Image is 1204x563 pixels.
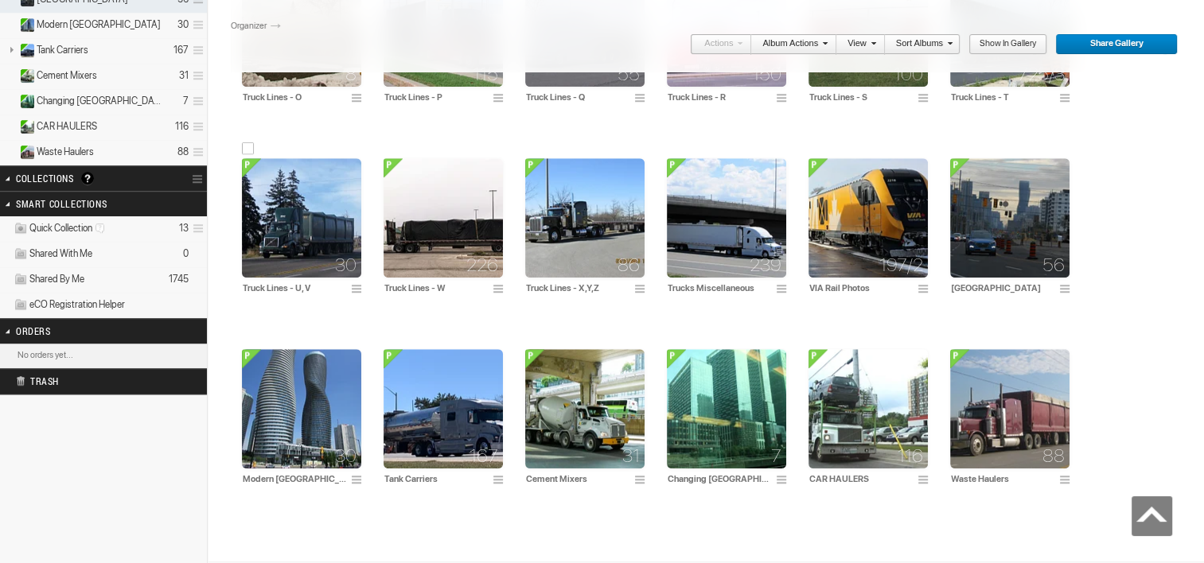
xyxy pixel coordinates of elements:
[37,44,88,56] span: Tank Carriers
[950,90,1055,104] input: Truck Lines - T
[898,449,923,462] span: 116
[242,349,361,468] img: IMG_0284.webp
[14,44,35,57] ins: Public Album
[968,34,1036,55] span: Show in Gallery
[667,349,786,468] img: THE_WELL.webp
[384,158,503,278] img: winnipeg_volvo.webp
[950,281,1055,295] input: Hurontario Street
[809,472,914,486] input: CAR HAULERS
[16,369,164,393] h2: Trash
[667,90,772,104] input: Truck Lines - R
[29,298,125,311] span: eCO Registration Helper
[968,34,1047,55] a: Show in Gallery
[2,120,17,132] a: Expand
[14,69,35,83] ins: Public Album
[335,258,357,271] span: 30
[525,90,630,104] input: Truck Lines - Q
[667,158,786,278] img: IMG_0377_%282%29.webp
[809,281,914,295] input: VIA Rail Photos
[384,472,489,486] input: Tank Carriers
[345,68,357,80] span: 8
[618,68,640,80] span: 55
[16,192,150,215] h2: Smart Collections
[750,258,781,271] span: 239
[29,273,84,285] span: Shared By Me
[16,166,150,190] h2: Collections
[950,349,1070,468] img: pete_379_trash_hauler.webp
[751,34,828,55] a: Album Actions
[14,273,28,286] img: ico_album_coll.png
[37,120,97,133] span: CAR HAULERS
[384,349,503,468] img: F540B63B-0674-42F2-A6D4-51DF2A32BDCB.webp
[950,158,1070,278] img: Hurontario_looking_north_05-17-24.webp
[771,449,781,462] span: 7
[809,349,928,468] img: aag_white_gmc.webp
[473,68,498,80] span: 115
[242,281,347,295] input: Truck Lines - U, V
[37,95,161,107] span: Changing Toronto
[14,146,35,159] ins: Public Album
[690,34,742,55] a: Actions
[809,90,914,104] input: Truck Lines - S
[879,258,923,271] span: 197/2
[525,472,630,486] input: Cement Mixers
[1042,449,1065,462] span: 88
[618,258,640,271] span: 86
[1055,34,1167,55] span: Share Gallery
[384,281,489,295] input: Truck Lines - W
[2,18,17,30] a: Expand
[14,120,35,134] ins: Public Album
[242,472,347,486] input: Modern Mississauga
[2,69,17,81] a: Expand
[885,34,953,55] a: Sort Albums
[18,350,73,360] b: No orders yet...
[525,349,645,468] img: CBM_KW.webp
[14,298,28,312] img: ico_album_coll.png
[335,449,357,462] span: 30
[37,146,94,158] span: Waste Haulers
[525,281,630,295] input: Truck Lines - X,Y,Z
[2,95,17,107] a: Expand
[29,247,92,260] span: Shared With Me
[14,222,28,235] img: ico_album_quick.png
[1042,258,1065,271] span: 56
[950,472,1055,486] input: Waste Haulers
[14,95,35,108] ins: Public Album
[29,222,110,235] span: Quick Collection
[752,68,781,80] span: 150
[2,146,17,157] a: Expand
[894,68,923,80] span: 100
[667,281,772,295] input: Trucks Miscellaneous
[470,449,498,462] span: 167
[667,472,772,486] input: Changing Toronto
[1018,68,1065,80] span: 725/3
[809,158,928,278] img: VIA_VENTURE_2218.webp
[242,158,361,278] img: IMG_verspeeten.webp
[622,449,640,462] span: 31
[37,69,97,82] span: Cement Mixers
[466,258,498,271] span: 226
[242,90,347,104] input: Truck Lines - O
[16,319,150,343] h2: Orders
[525,158,645,278] img: IMG_1279.webp
[37,18,161,31] span: Modern Mississauga
[384,90,489,104] input: Truck Lines - P
[192,168,207,190] a: Collection Options
[14,18,35,32] ins: Public Album
[836,34,876,55] a: View
[14,247,28,261] img: ico_album_coll.png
